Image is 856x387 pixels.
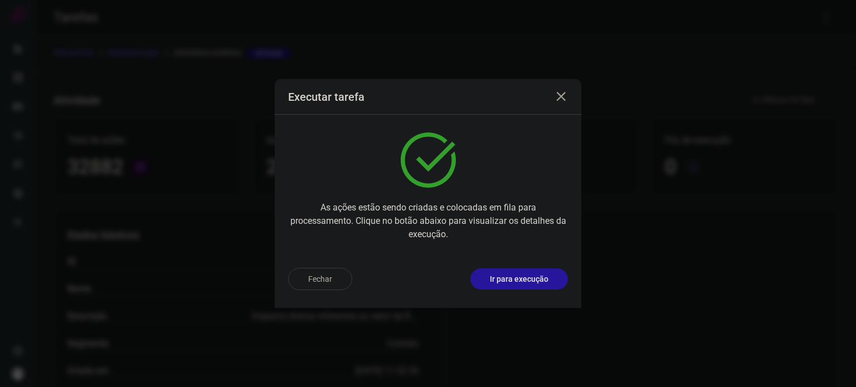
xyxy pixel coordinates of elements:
[490,273,548,285] p: Ir para execução
[401,133,456,188] img: verified.svg
[288,90,364,104] h3: Executar tarefa
[470,268,568,290] button: Ir para execução
[288,268,352,290] button: Fechar
[288,201,568,241] p: As ações estão sendo criadas e colocadas em fila para processamento. Clique no botão abaixo para ...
